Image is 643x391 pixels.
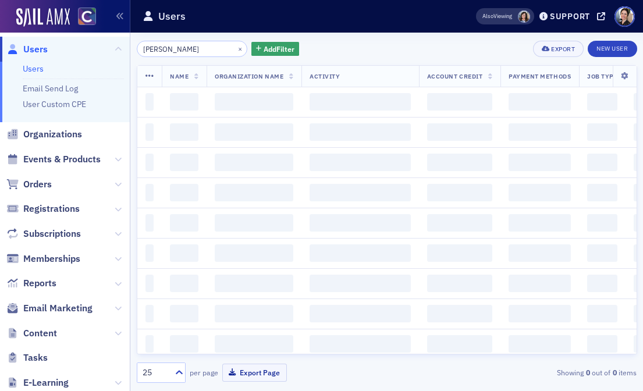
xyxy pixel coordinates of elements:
span: ‌ [587,154,617,171]
input: Search… [137,41,248,57]
span: ‌ [427,93,492,111]
span: ‌ [145,184,154,201]
span: ‌ [509,93,571,111]
span: ‌ [509,154,571,171]
span: ‌ [509,275,571,292]
a: Users [6,43,48,56]
span: ‌ [587,275,617,292]
span: ‌ [215,275,293,292]
span: ‌ [215,244,293,262]
span: Add Filter [264,44,294,54]
span: ‌ [145,335,154,353]
span: Orders [23,178,52,191]
span: ‌ [170,335,198,353]
h1: Users [158,9,186,23]
span: ‌ [215,305,293,322]
span: ‌ [170,123,198,141]
span: ‌ [170,244,198,262]
span: ‌ [509,335,571,353]
a: Content [6,327,57,340]
span: Events & Products [23,153,101,166]
span: ‌ [145,244,154,262]
span: Registrations [23,202,80,215]
a: Email Send Log [23,83,78,94]
span: Tasks [23,351,48,364]
span: Job Type [587,72,617,80]
span: ‌ [310,154,411,171]
a: Users [23,63,44,74]
span: ‌ [427,154,492,171]
span: Organization Name [215,72,283,80]
span: ‌ [310,305,411,322]
span: Subscriptions [23,228,81,240]
span: ‌ [509,214,571,232]
span: ‌ [427,244,492,262]
span: ‌ [427,123,492,141]
span: ‌ [587,184,617,201]
img: SailAMX [16,8,70,27]
span: ‌ [509,184,571,201]
label: per page [190,367,218,378]
span: Viewing [482,12,512,20]
span: ‌ [310,93,411,111]
a: Registrations [6,202,80,215]
span: ‌ [427,305,492,322]
span: ‌ [215,154,293,171]
span: Email Marketing [23,302,93,315]
a: Tasks [6,351,48,364]
a: Subscriptions [6,228,81,240]
button: × [235,43,246,54]
span: ‌ [427,214,492,232]
span: Name [170,72,189,80]
div: Also [482,12,493,20]
span: ‌ [427,184,492,201]
span: ‌ [310,244,411,262]
span: Stacy Svendsen [518,10,530,23]
a: Orders [6,178,52,191]
a: Email Marketing [6,302,93,315]
span: ‌ [170,214,198,232]
span: ‌ [310,123,411,141]
span: ‌ [170,275,198,292]
span: Users [23,43,48,56]
span: ‌ [587,335,617,353]
a: Reports [6,277,56,290]
div: Export [551,46,575,52]
span: ‌ [215,93,293,111]
span: Content [23,327,57,340]
span: ‌ [215,214,293,232]
div: 25 [143,367,168,379]
span: ‌ [145,275,154,292]
span: Profile [614,6,635,27]
span: ‌ [145,214,154,232]
span: Payment Methods [509,72,571,80]
button: Export Page [222,364,287,382]
span: Organizations [23,128,82,141]
strong: 0 [610,367,619,378]
span: Account Credit [427,72,482,80]
span: ‌ [587,214,617,232]
strong: 0 [584,367,592,378]
span: ‌ [310,335,411,353]
span: ‌ [145,305,154,322]
span: ‌ [509,123,571,141]
span: ‌ [145,93,154,111]
a: New User [588,41,637,57]
span: ‌ [215,123,293,141]
span: ‌ [310,184,411,201]
span: ‌ [427,335,492,353]
span: ‌ [310,275,411,292]
span: ‌ [170,93,198,111]
a: Organizations [6,128,82,141]
span: ‌ [587,244,617,262]
div: Support [550,11,590,22]
span: ‌ [427,275,492,292]
a: Memberships [6,253,80,265]
span: ‌ [215,335,293,353]
div: Showing out of items [478,367,637,378]
span: ‌ [509,305,571,322]
span: ‌ [145,154,154,171]
a: E-Learning [6,376,69,389]
span: ‌ [170,305,198,322]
